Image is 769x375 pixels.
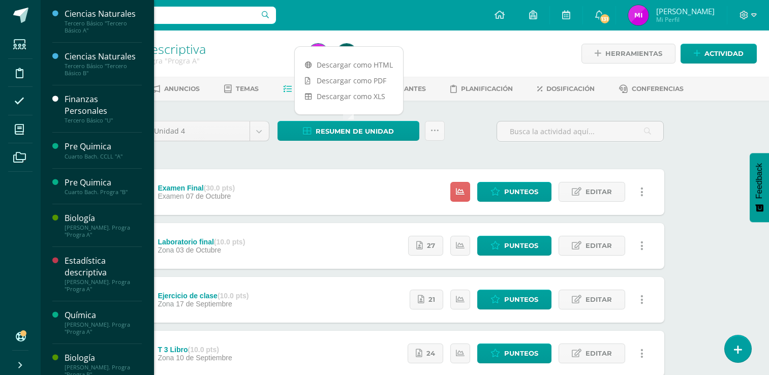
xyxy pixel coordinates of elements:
span: Zona [158,354,174,362]
div: [PERSON_NAME]. Progra "Progra A" [65,224,142,238]
a: Ciencias NaturalesTercero Básico "Tercero Básico B" [65,51,142,77]
span: Editar [586,290,612,309]
div: Pre Quimica [65,177,142,189]
img: e580cc0eb62752fa762e7f6d173b6223.png [308,44,328,64]
div: Ciencias Naturales [65,51,142,63]
span: Planificación [461,85,513,92]
span: 24 [426,344,435,363]
span: Zona [158,246,174,254]
a: Punteos [477,290,551,309]
span: 03 de Octubre [176,246,221,254]
h1: Estadística descriptiva [79,42,296,56]
a: Punteos [477,182,551,202]
span: Dosificación [546,85,595,92]
a: Descargar como XLS [295,88,403,104]
a: Conferencias [619,81,684,97]
span: Feedback [755,163,764,199]
a: Pre QuimicaCuarto Bach. Progra "B" [65,177,142,196]
span: Editar [586,182,612,201]
span: 21 [428,290,435,309]
a: 21 [410,290,443,309]
div: Laboratorio final [158,238,245,246]
a: 24 [408,343,443,363]
span: 17 de Septiembre [176,300,232,308]
div: Quinto Bach. Progra 'Progra A' [79,56,296,66]
a: Descargar como PDF [295,73,403,88]
img: e580cc0eb62752fa762e7f6d173b6223.png [628,5,649,25]
a: Descargar como HTML [295,57,403,73]
div: Química [65,309,142,321]
a: Temas [224,81,259,97]
div: Biología [65,212,142,224]
div: Tercero Básico "Tercero Básico A" [65,20,142,34]
div: Cuarto Bach. Progra "B" [65,189,142,196]
a: 27 [408,236,443,256]
a: Resumen de unidad [278,121,419,141]
a: Pre QuimicaCuarto Bach. CCLL "A" [65,141,142,160]
span: Actividad [704,44,744,63]
a: Planificación [450,81,513,97]
a: Ciencias NaturalesTercero Básico "Tercero Básico A" [65,8,142,34]
span: Editar [586,344,612,363]
input: Busca un usuario... [47,7,276,24]
span: Mi Perfil [656,15,715,24]
div: Ciencias Naturales [65,8,142,20]
a: Actividad [681,44,757,64]
strong: (10.0 pts) [218,292,249,300]
span: [PERSON_NAME] [656,6,715,16]
span: 07 de Octubre [186,192,231,200]
strong: (30.0 pts) [204,184,235,192]
div: T 3 Libro [158,346,232,354]
span: Herramientas [605,44,662,63]
div: Tercero Básico "Tercero Básico B" [65,63,142,77]
div: Ejercicio de clase [158,292,249,300]
img: e044b199acd34bf570a575bac584e1d1.png [336,44,357,64]
div: Examen Final [158,184,235,192]
strong: (10.0 pts) [188,346,219,354]
a: Estadística descriptiva[PERSON_NAME]. Progra "Progra A" [65,255,142,293]
span: Punteos [504,236,538,255]
span: 131 [599,13,610,24]
div: Pre Quimica [65,141,142,152]
strong: (10.0 pts) [214,238,245,246]
span: 27 [427,236,435,255]
a: Punteos [477,343,551,363]
a: Unidad 4 [146,121,269,141]
span: Examen [158,192,183,200]
a: Dosificación [537,81,595,97]
span: Punteos [504,344,538,363]
span: Zona [158,300,174,308]
div: [PERSON_NAME]. Progra "Progra A" [65,278,142,293]
span: Resumen de unidad [316,122,394,141]
span: 10 de Septiembre [176,354,232,362]
span: Punteos [504,182,538,201]
div: Estadística descriptiva [65,255,142,278]
span: Editar [586,236,612,255]
div: Cuarto Bach. CCLL "A" [65,153,142,160]
a: Punteos [477,236,551,256]
span: Temas [236,85,259,92]
a: Biología[PERSON_NAME]. Progra "Progra A" [65,212,142,238]
a: Finanzas PersonalesTercero Básico "U" [65,93,142,124]
a: Anuncios [150,81,200,97]
div: Tercero Básico "U" [65,117,142,124]
a: Actividades [283,81,341,97]
div: Biología [65,352,142,364]
div: [PERSON_NAME]. Progra "Progra A" [65,321,142,335]
span: Conferencias [632,85,684,92]
button: Feedback - Mostrar encuesta [750,153,769,222]
span: Anuncios [164,85,200,92]
span: Unidad 4 [154,121,242,141]
span: Punteos [504,290,538,309]
div: Finanzas Personales [65,93,142,117]
input: Busca la actividad aquí... [497,121,663,141]
a: Herramientas [581,44,675,64]
a: Química[PERSON_NAME]. Progra "Progra A" [65,309,142,335]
